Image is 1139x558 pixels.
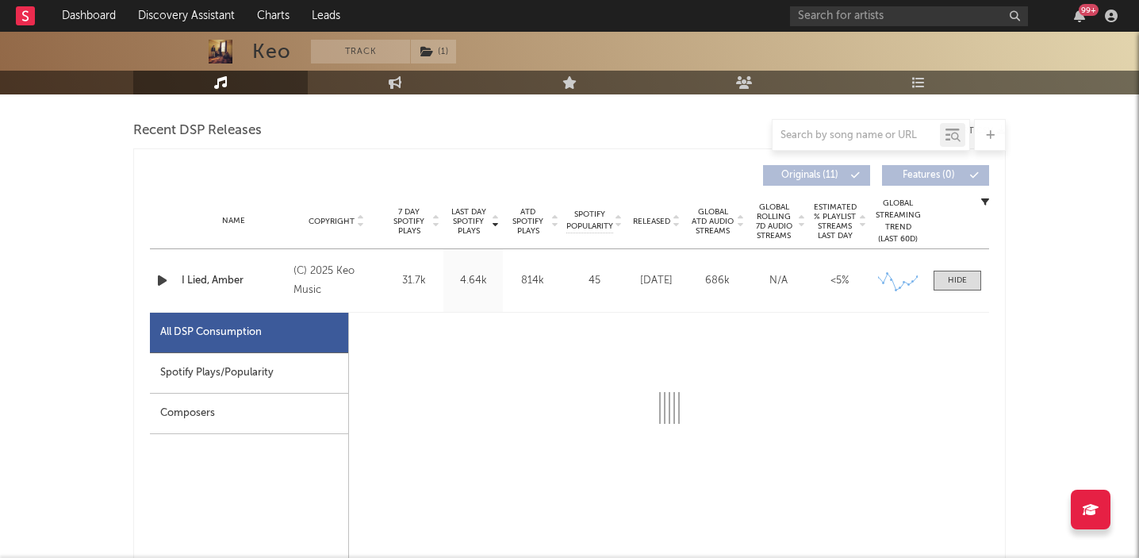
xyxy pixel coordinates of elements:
[150,353,348,394] div: Spotify Plays/Popularity
[410,40,457,63] span: ( 1 )
[691,207,734,236] span: Global ATD Audio Streams
[892,171,965,180] span: Features ( 0 )
[388,273,439,289] div: 31.7k
[752,202,796,241] span: Global Rolling 7D Audio Streams
[633,217,670,226] span: Released
[813,273,866,289] div: <5%
[1079,4,1099,16] div: 99 +
[293,262,380,300] div: (C) 2025 Keo Music
[566,209,613,233] span: Spotify Popularity
[182,273,286,289] a: I Lied, Amber
[507,207,549,236] span: ATD Spotify Plays
[252,40,291,63] div: Keo
[309,217,355,226] span: Copyright
[691,273,744,289] div: 686k
[160,323,262,342] div: All DSP Consumption
[752,273,805,289] div: N/A
[566,273,622,289] div: 45
[773,129,940,142] input: Search by song name or URL
[150,313,348,353] div: All DSP Consumption
[813,202,857,241] span: Estimated % Playlist Streams Last Day
[790,6,1028,26] input: Search for artists
[447,207,489,236] span: Last Day Spotify Plays
[182,215,286,227] div: Name
[630,273,683,289] div: [DATE]
[1074,10,1085,22] button: 99+
[773,171,846,180] span: Originals ( 11 )
[388,207,430,236] span: 7 Day Spotify Plays
[874,198,922,245] div: Global Streaming Trend (Last 60D)
[411,40,456,63] button: (1)
[150,394,348,434] div: Composers
[882,165,989,186] button: Features(0)
[507,273,558,289] div: 814k
[763,165,870,186] button: Originals(11)
[447,273,499,289] div: 4.64k
[311,40,410,63] button: Track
